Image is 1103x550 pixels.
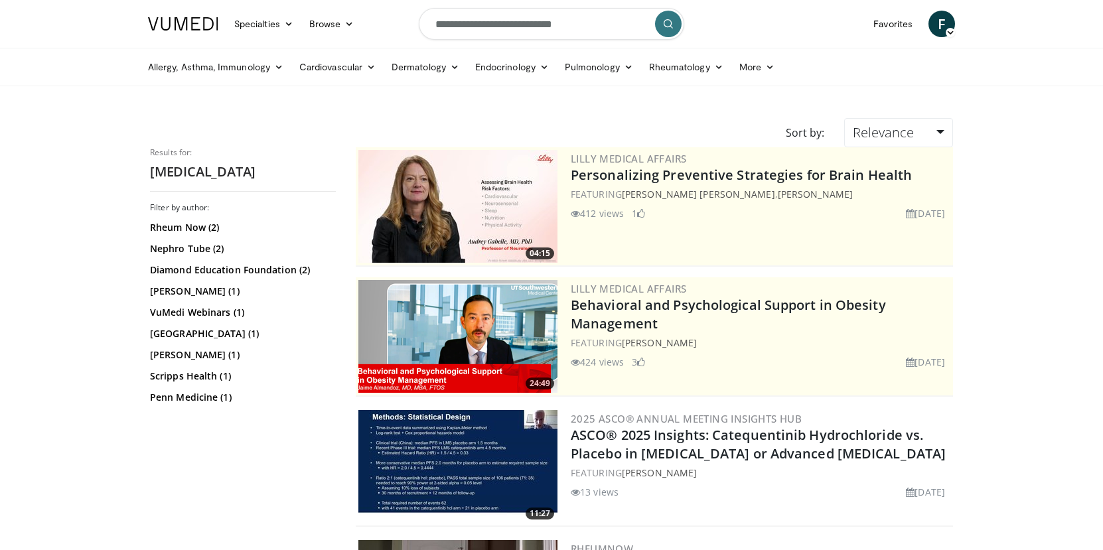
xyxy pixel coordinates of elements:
[526,508,554,519] span: 11:27
[526,378,554,389] span: 24:49
[301,11,362,37] a: Browse
[844,118,953,147] a: Relevance
[358,410,557,523] img: c941e60d-f09d-43ce-9b41-98db15a5b5f8.300x170_q85_crop-smart_upscale.jpg
[358,150,557,263] a: 04:15
[150,263,332,277] a: Diamond Education Foundation (2)
[641,54,731,80] a: Rheumatology
[632,355,645,369] li: 3
[571,412,802,425] a: 2025 ASCO® Annual Meeting Insights Hub
[571,187,950,201] div: FEATURING ,
[557,54,641,80] a: Pulmonology
[358,280,557,393] img: ba3304f6-7838-4e41-9c0f-2e31ebde6754.png.300x170_q85_crop-smart_upscale.png
[150,285,332,298] a: [PERSON_NAME] (1)
[906,355,945,369] li: [DATE]
[853,123,914,141] span: Relevance
[571,152,686,165] a: Lilly Medical Affairs
[358,410,557,523] a: 11:27
[150,306,332,319] a: VuMedi Webinars (1)
[150,327,332,340] a: [GEOGRAPHIC_DATA] (1)
[776,118,834,147] div: Sort by:
[906,485,945,499] li: [DATE]
[865,11,920,37] a: Favorites
[150,370,332,383] a: Scripps Health (1)
[358,280,557,393] a: 24:49
[571,485,619,499] li: 13 views
[150,147,336,158] p: Results for:
[291,54,384,80] a: Cardiovascular
[150,202,336,213] h3: Filter by author:
[419,8,684,40] input: Search topics, interventions
[632,206,645,220] li: 1
[148,17,218,31] img: VuMedi Logo
[571,355,624,369] li: 424 views
[622,188,775,200] a: [PERSON_NAME] [PERSON_NAME]
[571,466,950,480] div: FEATURING
[150,242,332,255] a: Nephro Tube (2)
[467,54,557,80] a: Endocrinology
[358,150,557,263] img: c3be7821-a0a3-4187-927a-3bb177bd76b4.png.300x170_q85_crop-smart_upscale.jpg
[140,54,291,80] a: Allergy, Asthma, Immunology
[571,336,950,350] div: FEATURING
[906,206,945,220] li: [DATE]
[150,348,332,362] a: [PERSON_NAME] (1)
[778,188,853,200] a: [PERSON_NAME]
[571,426,946,462] a: ASCO® 2025 Insights: Catequentinib Hydrochloride vs. Placebo in [MEDICAL_DATA] or Advanced [MEDIC...
[731,54,782,80] a: More
[571,296,886,332] a: Behavioral and Psychological Support in Obesity Management
[571,166,912,184] a: Personalizing Preventive Strategies for Brain Health
[622,336,697,349] a: [PERSON_NAME]
[150,221,332,234] a: Rheum Now (2)
[150,163,336,180] h2: [MEDICAL_DATA]
[622,466,697,479] a: [PERSON_NAME]
[384,54,467,80] a: Dermatology
[526,247,554,259] span: 04:15
[928,11,955,37] a: F
[150,391,332,404] a: Penn Medicine (1)
[226,11,301,37] a: Specialties
[571,282,686,295] a: Lilly Medical Affairs
[571,206,624,220] li: 412 views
